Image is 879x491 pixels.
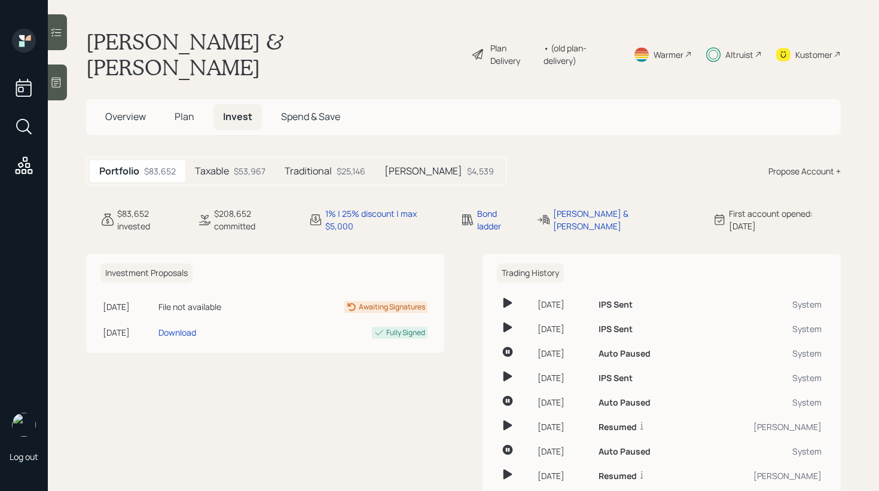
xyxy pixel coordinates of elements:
div: Download [158,326,196,339]
div: Propose Account + [768,165,841,177]
h6: Investment Proposals [100,263,193,283]
div: Warmer [654,48,683,61]
span: Spend & Save [281,110,340,123]
div: System [701,396,822,409]
div: System [701,323,822,335]
div: [DATE] [538,421,589,433]
div: [DATE] [538,445,589,458]
span: Invest [223,110,252,123]
div: $4,539 [467,165,494,177]
h6: Resumed [599,422,637,432]
div: [PERSON_NAME] [701,469,822,482]
div: System [701,298,822,311]
div: Altruist [725,48,753,61]
div: $83,652 invested [117,207,183,232]
div: System [701,445,822,458]
h6: IPS Sent [599,373,633,383]
div: $83,652 [144,165,176,177]
h5: Portfolio [99,165,139,177]
h1: [PERSON_NAME] & [PERSON_NAME] [86,29,462,80]
div: Fully Signed [386,327,425,338]
h6: Resumed [599,471,637,481]
span: Overview [105,110,146,123]
div: Awaiting Signatures [359,302,425,312]
div: Log out [10,451,38,462]
div: [DATE] [538,347,589,360]
div: [DATE] [103,326,154,339]
div: [DATE] [538,396,589,409]
div: [DATE] [538,469,589,482]
div: Plan Delivery [490,42,538,67]
h6: IPS Sent [599,300,633,310]
h6: Trading History [497,263,564,283]
div: [PERSON_NAME] & [PERSON_NAME] [553,207,698,232]
h6: IPS Sent [599,324,633,335]
div: Bond ladder [477,207,523,232]
h6: Auto Paused [599,349,651,359]
h5: Taxable [195,165,229,177]
div: System [701,347,822,360]
div: System [701,372,822,384]
div: File not available [158,300,273,313]
div: [PERSON_NAME] [701,421,822,433]
div: 1% | 25% discount | max $5,000 [325,207,446,232]
div: [DATE] [103,300,154,313]
span: Plan [175,110,194,123]
div: [DATE] [538,372,589,384]
img: retirable_logo.png [12,413,36,437]
h5: [PERSON_NAME] [384,165,462,177]
div: [DATE] [538,298,589,311]
div: $208,652 committed [214,207,294,232]
div: Kustomer [795,48,832,61]
h5: Traditional [285,165,332,177]
h6: Auto Paused [599,447,651,457]
div: $53,967 [234,165,265,177]
h6: Auto Paused [599,398,651,408]
div: [DATE] [538,323,589,335]
div: • (old plan-delivery) [544,42,619,67]
div: First account opened: [DATE] [729,207,841,232]
div: $25,146 [337,165,365,177]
